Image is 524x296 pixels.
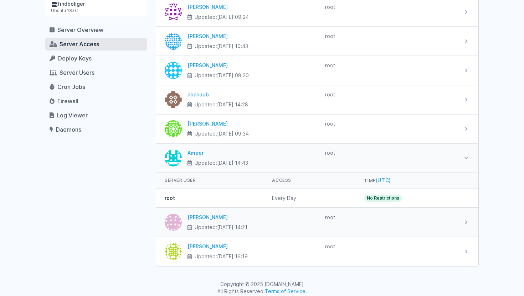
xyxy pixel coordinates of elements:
span: Updated: [195,253,248,260]
div: abanoub [187,91,319,98]
span: Server Overview [57,26,103,33]
a: Marcin Tichoniuk [PERSON_NAME] Updated:[DATE] 08:20 root [156,56,478,85]
td: Every Day [263,189,355,208]
div: root [325,33,457,40]
span: No Restrictions [364,195,402,202]
div: findboliger [51,0,142,8]
div: root [325,120,457,127]
span: Updated: [195,130,249,137]
span: Updated: [195,159,248,166]
time: [DATE] 09:24 [217,14,249,20]
div: Ameer [187,149,319,157]
span: Firewall [57,97,78,105]
span: Updated: [195,14,249,21]
time: [DATE] 14:43 [217,160,248,166]
div: [PERSON_NAME] [187,4,319,11]
a: Terms of Service [265,288,305,294]
a: Log Viewer [45,109,147,122]
span: Log Viewer [57,112,88,119]
time: [DATE] 16:19 [217,253,248,259]
time: [DATE] 14:28 [217,101,248,107]
a: Server Users [45,66,147,79]
th: Access [263,173,355,189]
a: Firewall [45,95,147,107]
div: root [325,91,457,98]
span: Daemons [56,126,81,133]
div: [PERSON_NAME] [187,62,319,69]
time: [DATE] 14:21 [217,224,247,230]
a: Deploy Keys [45,52,147,65]
span: Updated: [195,224,247,231]
span: Updated: [195,43,248,50]
div: root [325,149,457,157]
a: abanoub abanoub Updated:[DATE] 14:28 root [156,85,478,114]
img: Sergii Onufriienko [165,243,182,260]
div: Ubuntu 18.04 [51,8,142,14]
img: Anna [165,4,182,21]
span: Server Users [60,69,94,76]
span: (UTC) [376,177,391,183]
div: [PERSON_NAME] [187,214,319,221]
td: root [156,189,263,208]
a: Server Access [45,38,147,51]
img: abanoub [165,91,182,108]
div: root [325,243,457,250]
div: root [325,62,457,69]
time: [DATE] 10:43 [217,43,248,49]
span: Server Access [60,41,99,48]
th: Time [355,173,478,189]
span: Updated: [195,72,249,79]
img: Melad Akram [165,120,182,137]
time: [DATE] 08:20 [217,72,249,78]
div: [PERSON_NAME] [187,33,319,40]
img: Phillip Oertel [165,214,182,231]
a: Phillip Oertel [PERSON_NAME] Updated:[DATE] 14:21 root [156,208,478,237]
a: Melad Akram [PERSON_NAME] Updated:[DATE] 09:34 root [156,115,478,143]
img: Marcin Tichoniuk [165,62,182,79]
img: Ameer [165,149,182,166]
div: [PERSON_NAME] [187,120,319,127]
a: Daemons [45,123,147,136]
span: Cron Jobs [57,83,85,90]
a: Sergii Onufriienko [PERSON_NAME] Updated:[DATE] 16:19 root [156,237,478,266]
a: Łukasz [PERSON_NAME] Updated:[DATE] 10:43 root [156,27,478,55]
span: Updated: [195,101,248,108]
div: root [325,214,457,221]
a: Cron Jobs [45,80,147,93]
div: root [325,4,457,11]
img: Łukasz [165,33,182,50]
div: [PERSON_NAME] [187,243,319,250]
a: Server Overview [45,23,147,36]
time: [DATE] 09:34 [217,131,249,137]
span: Deploy Keys [58,55,92,62]
a: Ameer Ameer Updated:[DATE] 14:43 root [156,144,478,172]
th: Server User [156,173,263,189]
